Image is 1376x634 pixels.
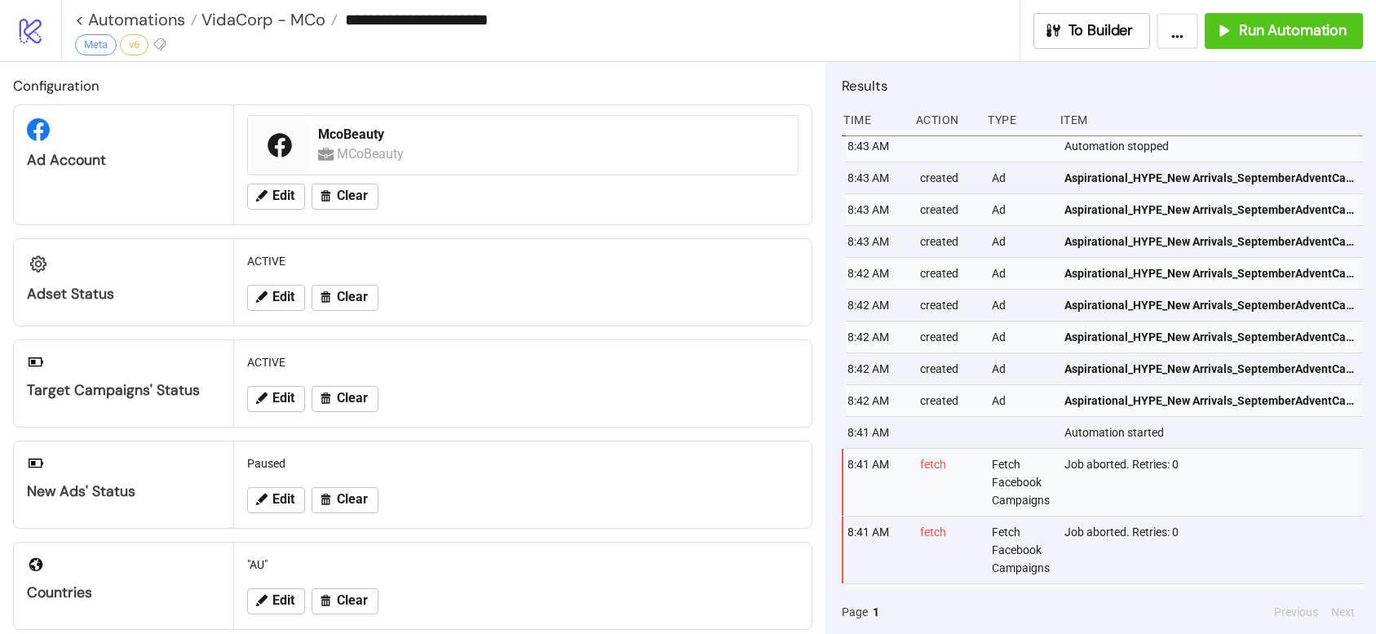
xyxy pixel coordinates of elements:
span: Edit [272,188,294,203]
div: Ad [990,385,1051,416]
div: 8:41 AM [846,517,907,583]
span: Clear [337,290,368,304]
a: Aspirational_HYPE_New Arrivals_SeptemberAdventCalendar_Polished_Video_20250901_ANZ [1064,258,1356,289]
span: Aspirational_HYPE_New Arrivals_SeptemberAdventCalendar_Polished_Video_20250901_ANZ [1064,233,1356,250]
button: 1 [868,603,884,621]
div: Item [1059,104,1363,135]
div: Type [986,104,1047,135]
button: Edit [247,487,305,513]
button: Edit [247,184,305,210]
button: Clear [312,386,378,412]
div: Automation started [1063,417,1367,448]
div: "AU" [241,549,805,580]
div: 8:42 AM [846,353,907,384]
a: Aspirational_HYPE_New Arrivals_SeptemberAdventCalendar_Polished_Video_20250901_ANZ [1064,194,1356,225]
a: Aspirational_HYPE_New Arrivals_SeptemberAdventCalendar_Polished_Video_20250901_ANZ [1064,162,1356,193]
div: Ad Account [27,151,220,170]
div: Ad [990,258,1051,289]
h2: Results [842,75,1363,96]
div: Countries [27,583,220,602]
div: created [918,321,980,352]
button: Edit [247,588,305,614]
span: Edit [272,391,294,406]
span: To Builder [1069,21,1134,40]
span: VidaCorp - MCo [197,9,325,30]
div: 8:42 AM [846,290,907,321]
div: Ad [990,162,1051,193]
div: ACTIVE [241,246,805,277]
div: Ad [990,353,1051,384]
div: Ad [990,290,1051,321]
span: Aspirational_HYPE_New Arrivals_SeptemberAdventCalendar_Polished_Video_20250901_ANZ [1064,264,1356,282]
div: created [918,194,980,225]
div: Automation started [1063,584,1367,615]
span: Aspirational_HYPE_New Arrivals_SeptemberAdventCalendar_Polished_Image_20250901_ANZ [1064,360,1356,378]
div: Meta [75,34,117,55]
span: Aspirational_HYPE_New Arrivals_SeptemberAdventCalendar_Polished_Image_20250901_ANZ [1064,392,1356,410]
div: Time [842,104,903,135]
button: To Builder [1033,13,1151,49]
button: Clear [312,184,378,210]
div: 8:42 AM [846,321,907,352]
span: Clear [337,188,368,203]
div: created [918,290,980,321]
div: ACTIVE [241,347,805,378]
div: Fetch Facebook Campaigns [990,449,1051,516]
div: created [918,226,980,257]
button: ... [1157,13,1198,49]
button: Previous [1269,603,1323,621]
a: Aspirational_HYPE_New Arrivals_SeptemberAdventCalendar_Polished_Image_20250901_ANZ [1064,353,1356,384]
a: Aspirational_HYPE_New Arrivals_SeptemberAdventCalendar_Polished_Image_20250901_ANZ [1064,290,1356,321]
div: Target Campaigns' Status [27,381,220,400]
div: 8:43 AM [846,194,907,225]
div: McoBeauty [318,126,788,144]
h2: Configuration [13,75,812,96]
span: Edit [272,593,294,608]
div: Adset Status [27,285,220,304]
div: MCoBeauty [337,144,408,164]
button: Clear [312,588,378,614]
span: Edit [272,290,294,304]
a: < Automations [75,11,197,28]
div: created [918,258,980,289]
span: Aspirational_HYPE_New Arrivals_SeptemberAdventCalendar_Polished_Video_20250901_ANZ [1064,169,1356,187]
div: 8:41 AM [846,417,907,448]
a: Aspirational_HYPE_New Arrivals_SeptemberAdventCalendar_Polished_Video_20250901_ANZ [1064,226,1356,257]
span: Edit [272,492,294,507]
span: Run Automation [1239,21,1347,40]
div: Action [914,104,976,135]
div: Job aborted. Retries: 0 [1063,449,1367,516]
div: created [918,162,980,193]
span: Aspirational_HYPE_New Arrivals_SeptemberAdventCalendar_Polished_Image_20250901_ANZ [1064,328,1356,346]
a: VidaCorp - MCo [197,11,338,28]
span: Aspirational_HYPE_New Arrivals_SeptemberAdventCalendar_Polished_Image_20250901_ANZ [1064,296,1356,314]
span: Page [842,603,868,621]
div: Paused [241,448,805,479]
span: Clear [337,391,368,406]
div: created [918,353,980,384]
div: 8:43 AM [846,131,907,162]
a: Aspirational_HYPE_New Arrivals_SeptemberAdventCalendar_Polished_Image_20250901_ANZ [1064,321,1356,352]
div: 8:43 AM [846,162,907,193]
div: 8:41 AM [846,584,907,615]
button: Edit [247,386,305,412]
div: Ad [990,321,1051,352]
div: fetch [918,449,980,516]
button: Next [1326,603,1360,621]
button: Run Automation [1205,13,1363,49]
div: Ad [990,194,1051,225]
div: Fetch Facebook Campaigns [990,517,1051,583]
div: 8:41 AM [846,449,907,516]
div: 8:42 AM [846,385,907,416]
span: Clear [337,492,368,507]
a: Aspirational_HYPE_New Arrivals_SeptemberAdventCalendar_Polished_Image_20250901_ANZ [1064,385,1356,416]
div: 8:43 AM [846,226,907,257]
div: Ad [990,226,1051,257]
div: 8:42 AM [846,258,907,289]
div: Automation stopped [1063,131,1367,162]
button: Clear [312,285,378,311]
button: Clear [312,487,378,513]
div: v6 [120,34,148,55]
div: Job aborted. Retries: 0 [1063,517,1367,583]
div: created [918,385,980,416]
